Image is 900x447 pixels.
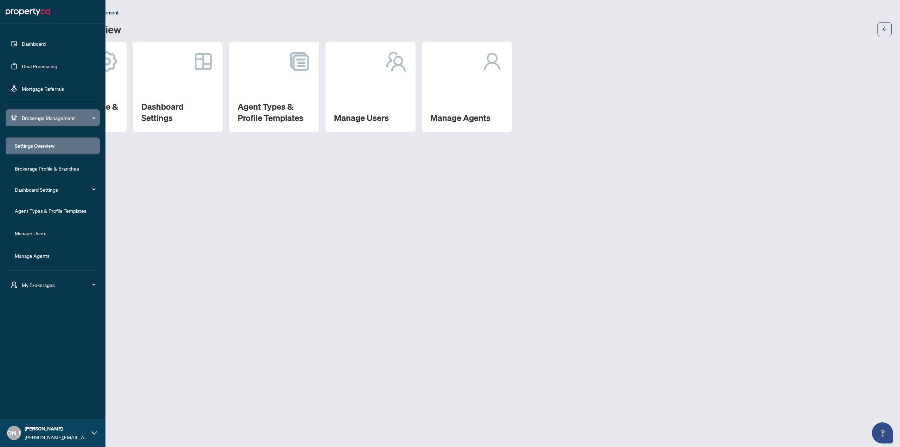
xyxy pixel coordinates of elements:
a: Manage Agents [15,253,50,259]
button: Open asap [872,422,893,443]
h2: Manage Agents [430,112,503,123]
a: Dashboard [22,40,46,47]
h2: Agent Types & Profile Templates [238,101,311,123]
img: logo [6,6,50,18]
a: Brokerage Profile & Branches [15,165,79,172]
h2: Dashboard Settings [141,101,214,123]
h2: Manage Users [334,112,407,123]
a: Deal Processing [22,63,57,69]
span: arrow-left [882,27,887,32]
a: Settings Overview [15,143,54,149]
a: Agent Types & Profile Templates [15,207,86,214]
a: Dashboard Settings [15,186,58,193]
a: Manage Users [15,230,46,236]
span: user-switch [11,281,18,288]
span: [PERSON_NAME][EMAIL_ADDRESS][DOMAIN_NAME] [25,433,88,441]
a: Mortgage Referrals [22,85,64,92]
span: My Brokerages [22,281,95,289]
span: [PERSON_NAME] [25,425,88,433]
span: Brokerage Management [22,114,95,122]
